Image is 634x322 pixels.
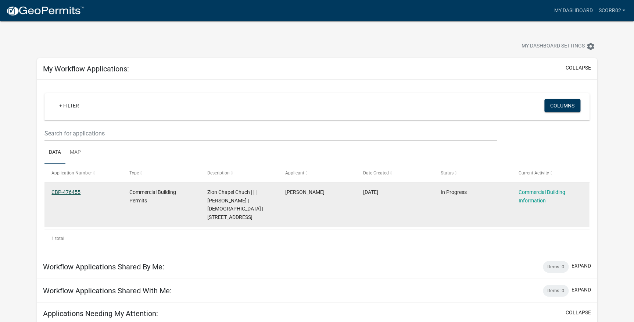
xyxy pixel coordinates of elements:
a: CBP-476455 [51,189,80,195]
button: expand [572,262,591,270]
datatable-header-cell: Application Number [44,164,122,182]
i: settings [586,42,595,51]
span: Zion Chapel Chuch | | | Scott Correll | Zion Chapel Church | 915 S BROADWAY, PERU, IN 46970 [207,189,263,220]
h5: Applications Needing My Attention: [43,309,158,318]
datatable-header-cell: Type [122,164,200,182]
button: collapse [566,309,591,316]
button: collapse [566,64,591,72]
datatable-header-cell: Status [434,164,512,182]
h5: Workflow Applications Shared With Me: [43,286,172,295]
datatable-header-cell: Applicant [278,164,356,182]
span: 09/10/2025 [363,189,378,195]
datatable-header-cell: Date Created [356,164,434,182]
input: Search for applications [44,126,497,141]
a: scorr02 [595,4,628,18]
a: + Filter [53,99,85,112]
button: My Dashboard Settingssettings [516,39,601,53]
span: Date Created [363,170,388,176]
datatable-header-cell: Current Activity [511,164,589,182]
span: Application Number [51,170,92,176]
a: Map [65,141,85,164]
button: Columns [544,99,580,112]
div: 1 total [44,229,590,248]
span: Status [441,170,454,176]
span: Scott Correll [285,189,325,195]
span: Description [207,170,230,176]
h5: Workflow Applications Shared By Me: [43,262,164,271]
datatable-header-cell: Description [200,164,278,182]
span: My Dashboard Settings [522,42,585,51]
span: Applicant [285,170,304,176]
button: expand [572,286,591,294]
span: Commercial Building Permits [129,189,176,204]
span: Current Activity [519,170,549,176]
span: Type [129,170,139,176]
h5: My Workflow Applications: [43,64,129,73]
a: My Dashboard [551,4,595,18]
a: Data [44,141,65,164]
div: collapse [37,80,597,255]
div: Items: 0 [543,261,569,273]
span: In Progress [441,189,467,195]
a: Commercial Building Information [519,189,565,204]
div: Items: 0 [543,285,569,297]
